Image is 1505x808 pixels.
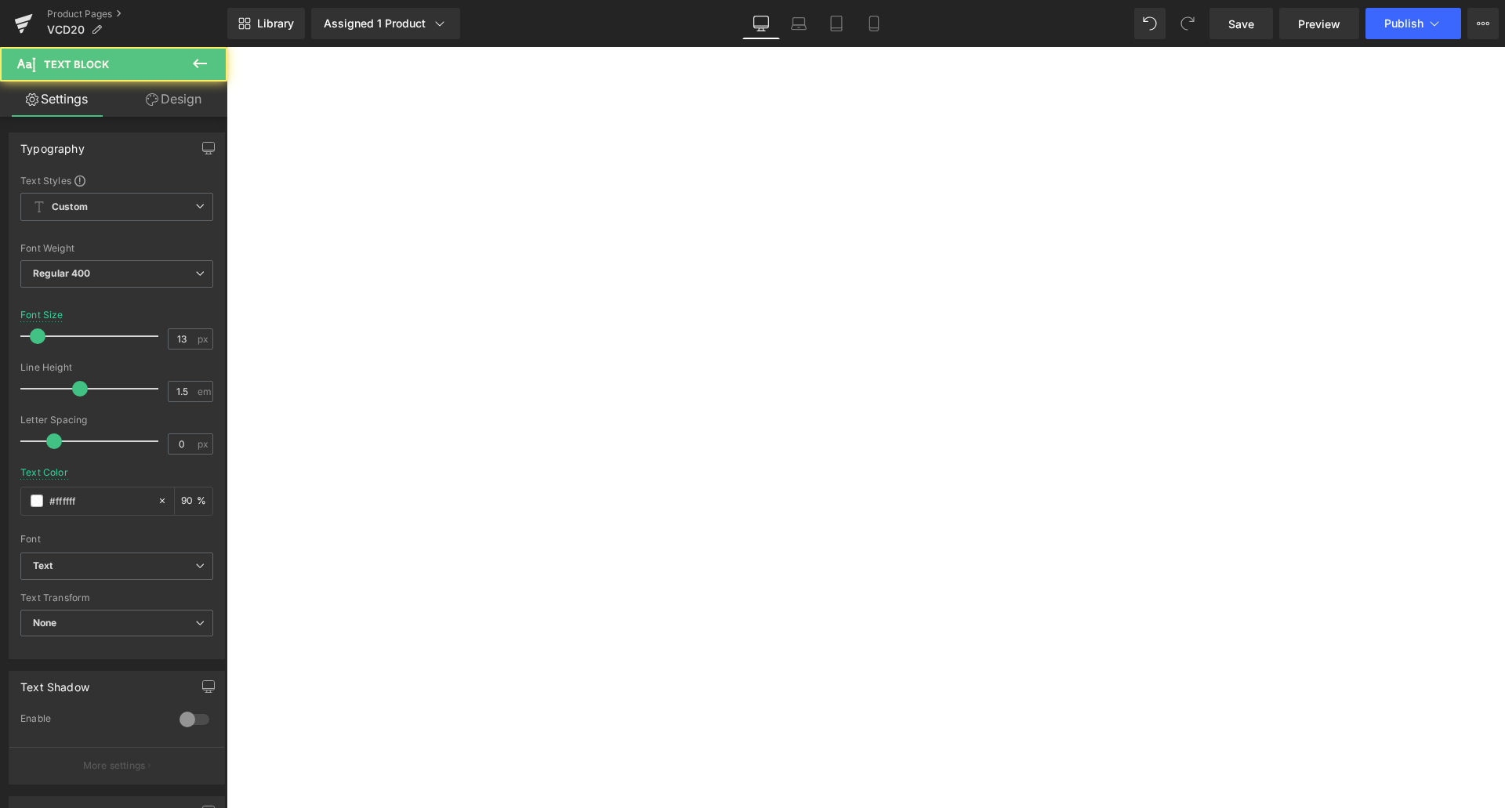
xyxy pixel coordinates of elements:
[117,82,230,117] a: Design
[1467,8,1499,39] button: More
[83,759,146,773] p: More settings
[20,467,68,478] div: Text Color
[1279,8,1359,39] a: Preview
[33,617,57,629] b: None
[20,243,213,254] div: Font Weight
[780,8,818,39] a: Laptop
[20,362,213,373] div: Line Height
[198,439,211,449] span: px
[742,8,780,39] a: Desktop
[855,8,893,39] a: Mobile
[1365,8,1461,39] button: Publish
[20,712,164,729] div: Enable
[20,592,213,603] div: Text Transform
[257,16,294,31] span: Library
[1298,16,1340,32] span: Preview
[198,334,211,344] span: px
[47,24,85,36] span: VCD20
[44,58,109,71] span: Text Block
[1384,17,1423,30] span: Publish
[324,16,448,31] div: Assigned 1 Product
[1134,8,1166,39] button: Undo
[20,174,213,187] div: Text Styles
[9,747,224,784] button: More settings
[818,8,855,39] a: Tablet
[175,487,212,515] div: %
[52,201,88,214] b: Custom
[227,8,305,39] a: New Library
[20,415,213,426] div: Letter Spacing
[33,560,53,573] i: Text
[33,267,91,279] b: Regular 400
[20,672,89,694] div: Text Shadow
[1228,16,1254,32] span: Save
[20,133,85,155] div: Typography
[20,310,63,321] div: Font Size
[1172,8,1203,39] button: Redo
[198,386,211,397] span: em
[20,534,213,545] div: Font
[49,492,150,509] input: Color
[47,8,227,20] a: Product Pages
